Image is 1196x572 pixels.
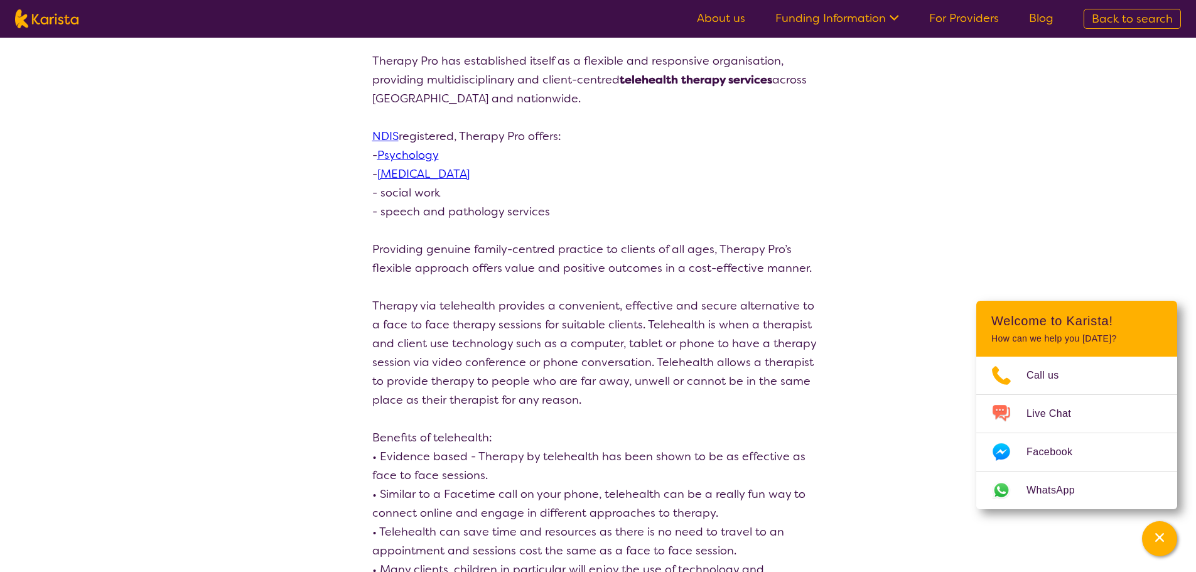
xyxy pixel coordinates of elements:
[620,72,772,87] strong: telehealth therapy services
[372,51,824,108] p: Therapy Pro has established itself as a flexible and responsive organisation, providing multidisc...
[1026,366,1074,385] span: Call us
[372,165,824,183] p: -
[372,127,824,146] p: registered, Therapy Pro offers:
[372,129,399,144] a: NDIS
[1142,521,1177,556] button: Channel Menu
[372,240,824,278] p: Providing genuine family-centred practice to clients of all ages, Therapy Pro’s flexible approach...
[929,11,999,26] a: For Providers
[1026,481,1090,500] span: WhatsApp
[991,333,1162,344] p: How can we help you [DATE]?
[991,313,1162,328] h2: Welcome to Karista!
[1092,11,1173,26] span: Back to search
[775,11,899,26] a: Funding Information
[976,301,1177,509] div: Channel Menu
[1029,11,1053,26] a: Blog
[1084,9,1181,29] a: Back to search
[377,166,470,181] a: [MEDICAL_DATA]
[372,485,824,522] p: • Similar to a Facetime call on your phone, telehealth can be a really fun way to connect online ...
[372,428,824,447] p: Benefits of telehealth:
[372,296,824,409] p: Therapy via telehealth provides a convenient, effective and secure alternative to a face to face ...
[976,357,1177,509] ul: Choose channel
[1026,404,1086,423] span: Live Chat
[372,202,824,221] p: - speech and pathology services
[697,11,745,26] a: About us
[976,472,1177,509] a: Web link opens in a new tab.
[377,148,439,163] a: Psychology
[372,146,824,165] p: -
[372,183,824,202] p: - social work
[372,447,824,485] p: • Evidence based - Therapy by telehealth has been shown to be as effective as face to face sessions.
[15,9,78,28] img: Karista logo
[372,522,824,560] p: • Telehealth can save time and resources as there is no need to travel to an appointment and sess...
[1026,443,1087,461] span: Facebook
